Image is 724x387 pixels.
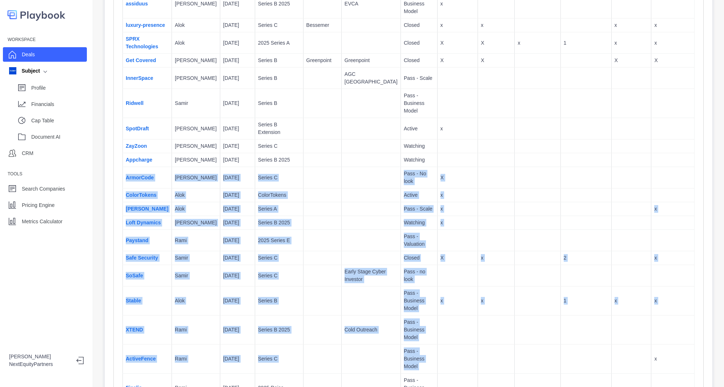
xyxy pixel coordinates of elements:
p: x [441,219,475,227]
p: [DATE] [223,21,252,29]
p: [DATE] [223,237,252,244]
p: x [441,205,475,213]
p: Series B 2025 [258,156,300,164]
a: Safe Security [126,255,158,261]
p: Greenpoint [306,57,338,64]
p: Samir [175,272,217,280]
p: Alok [175,297,217,305]
p: x [654,39,691,47]
a: assiduus [126,1,148,7]
p: Active [404,125,434,133]
p: Alok [175,191,217,199]
p: X [441,254,475,262]
p: Samir [175,99,217,107]
p: [PERSON_NAME] [175,142,217,150]
div: Subject [9,67,40,75]
p: X [441,39,475,47]
p: [DATE] [223,74,252,82]
a: SpotDraft [126,126,149,131]
p: Alok [175,39,217,47]
p: [DATE] [223,99,252,107]
p: x [654,297,691,305]
p: Watching [404,142,434,150]
p: x [481,21,511,29]
p: x [654,205,691,213]
p: Rami [175,355,217,363]
a: Paystand [126,237,148,243]
p: [DATE] [223,191,252,199]
p: [PERSON_NAME] [175,57,217,64]
p: [DATE] [223,156,252,164]
a: Appcharge [126,157,152,163]
p: [PERSON_NAME] [9,353,71,360]
p: CRM [22,150,33,157]
p: x [654,355,691,363]
a: luxury-presence [126,22,165,28]
p: Alok [175,205,217,213]
p: Pass - no look [404,268,434,283]
p: X [441,174,475,182]
p: Pass - No look [404,170,434,185]
p: [DATE] [223,297,252,305]
a: [PERSON_NAME] [126,206,168,212]
p: x [654,254,691,262]
p: Series C [258,254,300,262]
p: Closed [404,254,434,262]
p: x [518,39,557,47]
p: Closed [404,39,434,47]
p: Series B [258,99,300,107]
p: Greenpoint [345,57,398,64]
p: Pass - Business Model [404,347,434,370]
p: Series C [258,142,300,150]
p: x [654,21,691,29]
p: Pass - Scale [404,205,434,213]
p: 2025 Series E [258,237,300,244]
p: Metrics Calculator [22,218,63,225]
a: Ridwell [126,100,144,106]
p: X [615,57,648,64]
p: Watching [404,156,434,164]
p: Series C [258,21,300,29]
p: Deals [22,51,35,58]
img: company image [9,67,16,74]
a: ArmorCode [126,175,154,180]
p: Pass - Valuation [404,233,434,248]
p: X [441,57,475,64]
p: Samir [175,254,217,262]
p: [DATE] [223,355,252,363]
p: Document AI [31,133,87,141]
a: ZayZoon [126,143,147,149]
p: X [654,57,691,64]
a: SoSafe [126,273,143,278]
p: Bessemer [306,21,338,29]
p: 2025 Series A [258,39,300,47]
a: ActiveFence [126,356,156,362]
p: [DATE] [223,326,252,334]
p: Cap Table [31,117,87,125]
p: AGC [GEOGRAPHIC_DATA] [345,70,398,86]
a: XTEND [126,327,143,333]
p: x [441,125,475,133]
a: Get Covered [126,57,156,63]
p: X [481,57,511,64]
p: X [481,39,511,47]
p: Rami [175,237,217,244]
p: ColorTokens [258,191,300,199]
p: Active [404,191,434,199]
a: InnerSpace [126,75,153,81]
p: Series B [258,74,300,82]
p: 2 [564,254,608,262]
p: [DATE] [223,39,252,47]
p: Early Stage Cyber Investor [345,268,398,283]
p: [PERSON_NAME] [175,74,217,82]
p: [DATE] [223,125,252,133]
p: Closed [404,57,434,64]
p: [DATE] [223,205,252,213]
p: x [615,39,648,47]
a: ColorTokens [126,192,157,198]
a: SPRX Technologies [126,36,158,49]
a: Stable [126,298,141,304]
p: x [441,297,475,305]
p: [PERSON_NAME] [175,125,217,133]
p: Pass - Business Model [404,92,434,115]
